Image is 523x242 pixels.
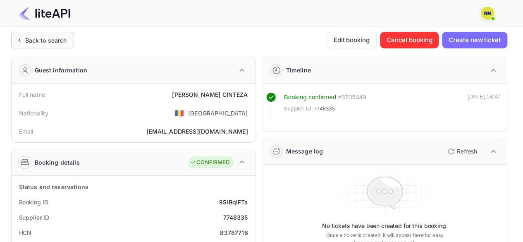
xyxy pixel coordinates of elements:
[380,32,439,48] button: Cancel booking
[19,90,45,99] div: Full name
[468,93,500,117] div: [DATE] 14:37
[146,127,248,136] div: [EMAIL_ADDRESS][DOMAIN_NAME]
[443,145,480,158] button: Refresh
[19,228,32,237] div: HCN
[25,36,67,45] div: Back to search
[19,109,49,117] div: Nationality
[172,90,248,99] div: [PERSON_NAME] CINTEZA
[313,105,335,113] span: 7748335
[174,105,184,120] span: United States
[19,182,88,191] div: Status and reservations
[284,105,313,113] span: Supplier ID:
[286,147,323,156] div: Message log
[286,66,311,74] div: Timeline
[338,93,366,102] div: # 3735449
[35,158,80,167] div: Booking details
[219,198,248,206] div: 9SIBqlFTa
[35,66,88,74] div: Guest information
[481,7,494,20] img: N/A N/A
[188,109,248,117] div: [GEOGRAPHIC_DATA]
[220,228,248,237] div: 83787716
[19,127,33,136] div: Email
[19,213,49,222] div: Supplier ID
[19,198,48,206] div: Booking ID
[442,32,507,48] button: Create new ticket
[190,158,229,167] div: CONFIRMED
[322,222,448,230] p: No tickets have been created for this booking.
[284,93,337,102] div: Booking confirmed
[457,147,477,156] p: Refresh
[327,32,377,48] button: Edit booking
[223,213,248,222] div: 7748335
[18,7,70,20] img: LiteAPI Logo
